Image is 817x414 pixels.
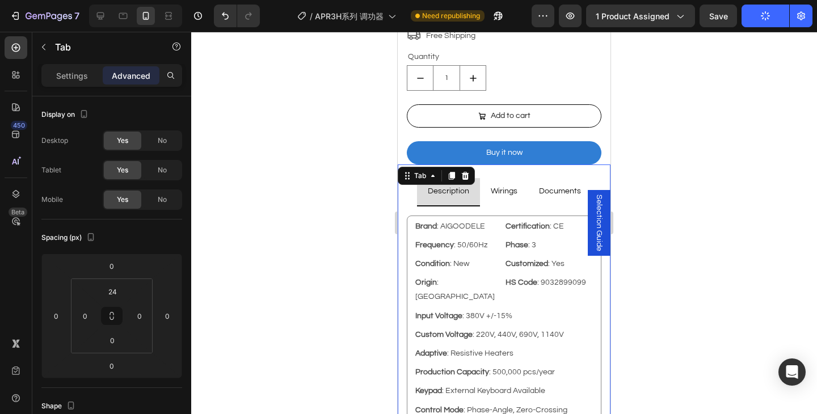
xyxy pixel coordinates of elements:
p: 7 [74,9,79,23]
div: Spacing (px) [41,230,98,246]
span: No [158,195,167,205]
iframe: Design area [398,32,610,414]
input: 0px [77,307,94,324]
div: Shape [41,399,78,414]
p: Advanced [112,70,150,82]
button: 7 [5,5,85,27]
div: Beta [9,208,27,217]
span: No [158,136,167,146]
input: 0 [48,307,65,324]
p: Tab [55,40,151,54]
span: Yes [117,165,128,175]
span: 1 product assigned [596,10,669,22]
input: 0px [101,332,124,349]
p: Settings [56,70,88,82]
div: Desktop [41,136,68,146]
div: Display on [41,107,91,122]
span: Save [709,11,728,21]
span: / [310,10,313,22]
div: 450 [11,121,27,130]
button: 1 product assigned [586,5,695,27]
input: 0 [100,257,123,274]
span: APR3H系列 调功器 [315,10,384,22]
strong: Control Mode [18,374,66,382]
input: 0 [159,307,176,324]
span: Yes [117,136,128,146]
div: Open Intercom Messenger [778,358,806,386]
input: 24px [101,283,124,300]
span: No [158,165,167,175]
div: Tablet [41,165,61,175]
div: Undo/Redo [214,5,260,27]
p: : Phase-Angle, Zero-Crossing [18,371,195,386]
div: Tab [14,139,31,149]
input: 0 [100,357,123,374]
div: Mobile [41,195,63,205]
span: Yes [117,195,128,205]
input: 0px [131,307,148,324]
span: Need republishing [422,11,480,21]
button: Save [700,5,737,27]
